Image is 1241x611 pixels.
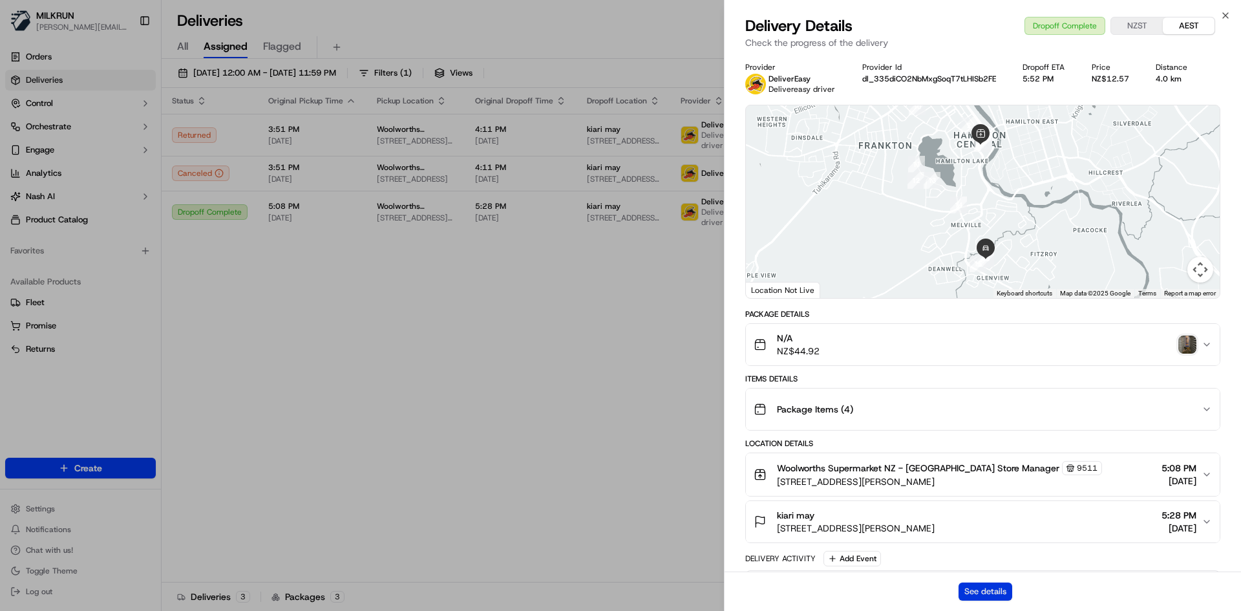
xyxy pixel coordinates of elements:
div: 11 [908,156,925,173]
span: [DATE] [1161,475,1196,488]
img: delivereasy_logo.png [745,74,766,94]
div: Provider Id [862,62,1002,72]
a: Report a map error [1164,290,1216,297]
span: Package Items ( 4 ) [777,403,853,416]
button: Keyboard shortcuts [997,289,1052,298]
button: Woolworths Supermarket NZ - [GEOGRAPHIC_DATA] Store Manager9511[STREET_ADDRESS][PERSON_NAME]5:08 ... [746,453,1220,496]
a: Terms (opens in new tab) [1138,290,1156,297]
span: Map data ©2025 Google [1060,290,1130,297]
span: [DATE] [1161,522,1196,535]
button: kiari may[STREET_ADDRESS][PERSON_NAME]5:28 PM[DATE] [746,501,1220,542]
span: Delivery Details [745,16,853,36]
button: Add Event [823,551,881,566]
span: kiari may [777,509,814,522]
button: See details [959,583,1012,601]
div: Dropoff ETA [1023,62,1071,72]
span: 9511 [1077,463,1098,473]
div: 13 [924,172,940,189]
p: DeliverEasy [769,74,835,84]
div: 6 [975,132,992,149]
div: 14 [950,197,967,213]
div: NZ$12.57 [1092,74,1136,84]
p: Check the progress of the delivery [745,36,1220,49]
div: Items Details [745,374,1220,384]
span: [STREET_ADDRESS][PERSON_NAME] [777,475,1102,488]
div: Delivery Activity [745,553,816,564]
span: N/A [777,332,820,345]
div: 2 [960,117,977,134]
button: dl_335diCO2NbMxgSoqT7tLHISb2FE [862,74,996,84]
div: Package Details [745,309,1220,319]
a: Open this area in Google Maps (opens a new window) [749,281,792,298]
span: NZ$44.92 [777,345,820,358]
div: Distance [1156,62,1194,72]
div: 12 [907,172,924,189]
span: Woolworths Supermarket NZ - [GEOGRAPHIC_DATA] Store Manager [777,462,1059,475]
span: Delivereasy driver [769,84,835,94]
div: 4.0 km [1156,74,1194,84]
div: Location Not Live [746,282,820,298]
img: photo_proof_of_delivery image [1178,336,1196,354]
button: AEST [1163,17,1214,34]
span: 5:08 PM [1161,462,1196,475]
div: Location Details [745,438,1220,449]
div: 15 [970,255,986,272]
div: 5:52 PM [1023,74,1071,84]
button: NZST [1111,17,1163,34]
button: Package Items (4) [746,389,1220,430]
span: [STREET_ADDRESS][PERSON_NAME] [777,522,935,535]
div: Price [1092,62,1136,72]
button: Map camera controls [1187,257,1213,283]
button: N/ANZ$44.92photo_proof_of_delivery image [746,324,1220,365]
span: 5:28 PM [1161,509,1196,522]
div: Provider [745,62,842,72]
div: 10 [909,98,926,115]
img: Google [749,281,792,298]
